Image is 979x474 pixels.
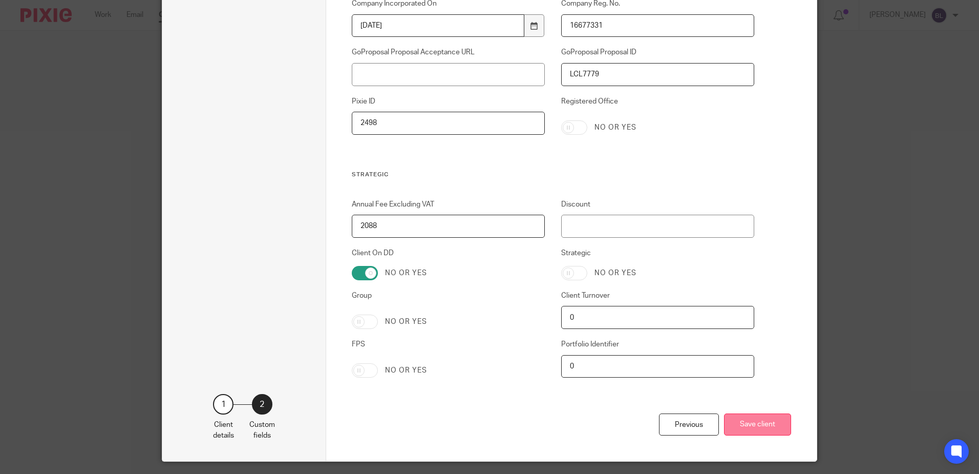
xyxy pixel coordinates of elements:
[352,47,545,57] label: GoProposal Proposal Acceptance URL
[352,248,545,258] label: Client On DD
[352,171,755,179] h3: Strategic
[352,14,525,37] input: YYYY-MM-DD
[561,47,755,57] label: GoProposal Proposal ID
[352,96,545,107] label: Pixie ID
[252,394,272,415] div: 2
[385,365,427,376] label: No or yes
[213,394,233,415] div: 1
[561,96,755,113] label: Registered Office
[594,268,636,278] label: No or yes
[561,248,755,258] label: Strategic
[561,291,755,301] label: Client Turnover
[724,414,791,436] button: Save client
[561,339,755,349] label: Portfolio Identifier
[213,420,234,441] p: Client details
[659,414,719,436] div: Previous
[352,199,545,210] label: Annual Fee Excluding VAT
[594,122,636,133] label: No or yes
[385,268,427,278] label: No or yes
[561,199,755,210] label: Discount
[352,291,545,307] label: Group
[385,317,427,327] label: No or yes
[352,339,545,356] label: FPS
[249,420,275,441] p: Custom fields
